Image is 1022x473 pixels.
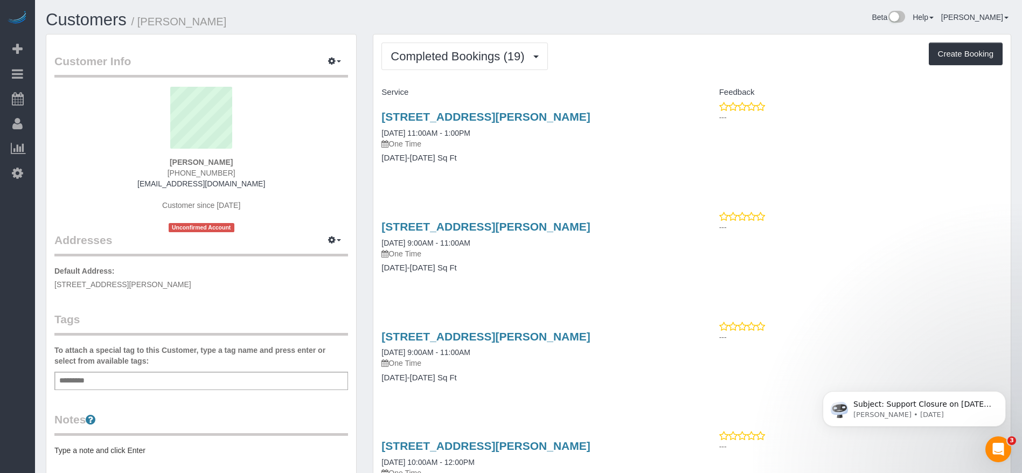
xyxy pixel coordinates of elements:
[719,441,1003,452] p: ---
[46,10,127,29] a: Customers
[381,110,590,123] a: [STREET_ADDRESS][PERSON_NAME]
[941,13,1009,22] a: [PERSON_NAME]
[162,201,240,210] span: Customer since [DATE]
[381,458,474,467] a: [DATE] 10:00AM - 12:00PM
[381,43,547,70] button: Completed Bookings (19)
[700,88,1003,97] h4: Feedback
[381,330,590,343] a: [STREET_ADDRESS][PERSON_NAME]
[137,179,265,188] a: [EMAIL_ADDRESS][DOMAIN_NAME]
[381,154,684,163] h4: [DATE]-[DATE] Sq Ft
[381,440,590,452] a: [STREET_ADDRESS][PERSON_NAME]
[719,112,1003,123] p: ---
[54,345,348,366] label: To attach a special tag to this Customer, type a tag name and press enter or select from availabl...
[887,11,905,25] img: New interface
[54,412,348,436] legend: Notes
[381,373,684,382] h4: [DATE]-[DATE] Sq Ft
[807,368,1022,444] iframe: Intercom notifications message
[381,263,684,273] h4: [DATE]-[DATE] Sq Ft
[54,266,115,276] label: Default Address:
[381,138,684,149] p: One Time
[381,88,684,97] h4: Service
[381,248,684,259] p: One Time
[54,311,348,336] legend: Tags
[170,158,233,166] strong: [PERSON_NAME]
[719,222,1003,233] p: ---
[913,13,934,22] a: Help
[381,239,470,247] a: [DATE] 9:00AM - 11:00AM
[54,445,348,456] pre: Type a note and click Enter
[985,436,1011,462] iframe: Intercom live chat
[381,220,590,233] a: [STREET_ADDRESS][PERSON_NAME]
[719,332,1003,343] p: ---
[929,43,1003,65] button: Create Booking
[169,223,234,232] span: Unconfirmed Account
[6,11,28,26] img: Automaid Logo
[168,169,235,177] span: [PHONE_NUMBER]
[381,129,470,137] a: [DATE] 11:00AM - 1:00PM
[1007,436,1016,445] span: 3
[381,358,684,368] p: One Time
[872,13,905,22] a: Beta
[54,53,348,78] legend: Customer Info
[391,50,530,63] span: Completed Bookings (19)
[381,348,470,357] a: [DATE] 9:00AM - 11:00AM
[131,16,227,27] small: / [PERSON_NAME]
[54,280,191,289] span: [STREET_ADDRESS][PERSON_NAME]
